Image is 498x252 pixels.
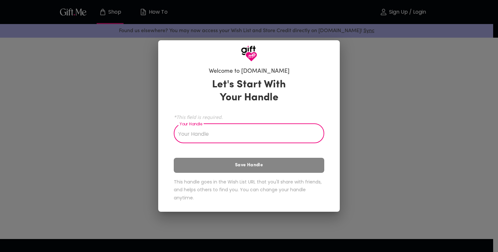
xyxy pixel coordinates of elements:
h6: Welcome to [DOMAIN_NAME] [209,68,290,75]
input: Your Handle [174,125,317,143]
span: *This field is required. [174,114,324,120]
img: GiftMe Logo [241,45,257,62]
h6: This handle goes in the Wish List URL that you'll share with friends, and helps others to find yo... [174,178,324,202]
h3: Let's Start With Your Handle [204,78,294,104]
